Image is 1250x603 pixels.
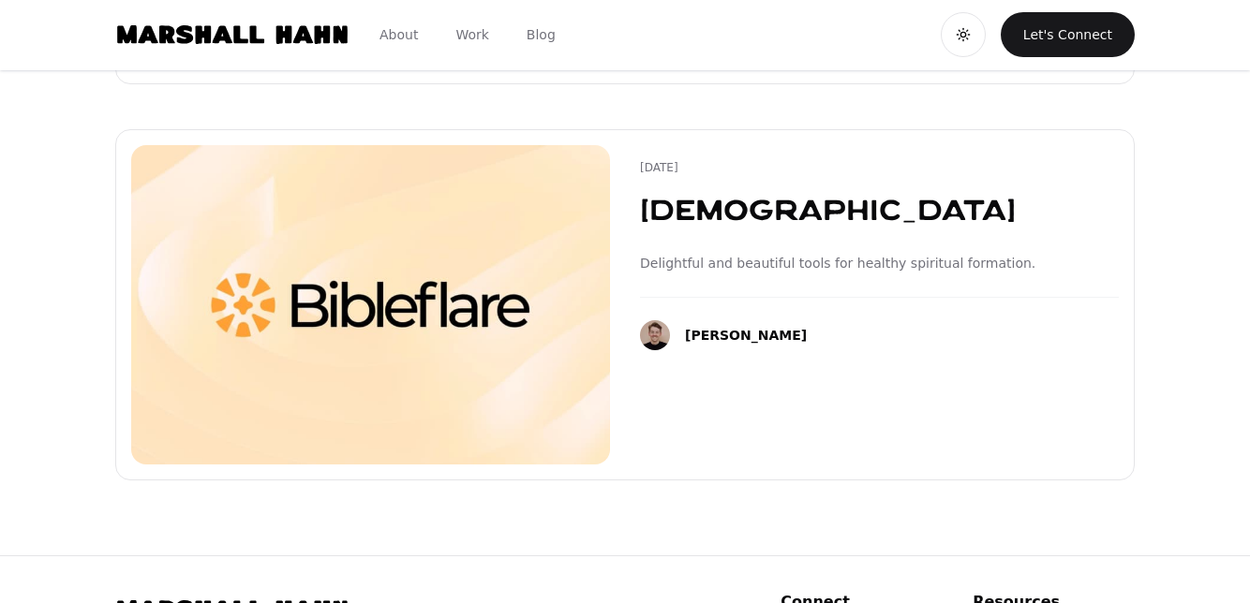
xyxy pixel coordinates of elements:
a: Navigate to Let's Connect [1001,12,1135,57]
a: Link to Work [440,18,503,51]
nav: Main [365,18,571,51]
img: Marshall Hahn [115,11,350,58]
img: Bibleflare [131,145,610,464]
time: [DATE] [640,160,678,175]
a: Link to Blog [512,18,571,51]
a: Link to About [365,18,433,51]
p: [PERSON_NAME] [685,324,807,346]
a: [DEMOGRAPHIC_DATA] [640,200,1016,229]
